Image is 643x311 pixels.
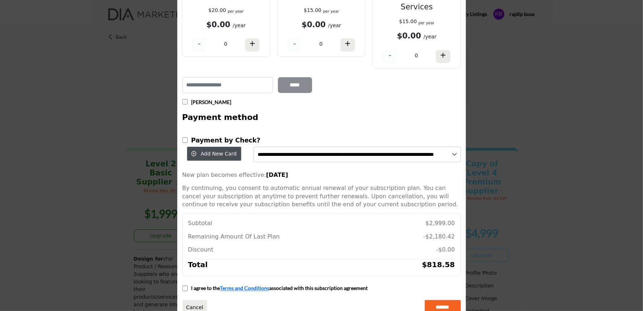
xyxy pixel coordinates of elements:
[323,9,339,13] sub: per year
[415,52,418,59] p: 0
[191,99,231,106] p: [PERSON_NAME]
[182,171,461,179] p: New plan becomes effective:
[182,111,259,123] h3: Payment method
[187,147,242,161] button: Add New Card
[436,246,455,254] p: -$0.00
[328,22,341,28] span: /year
[228,9,244,13] sub: per year
[344,39,351,48] h4: +
[188,219,212,227] p: Subtotal
[201,151,237,157] span: Add New Card
[233,22,246,28] span: /year
[304,7,322,13] span: $15.00
[397,32,421,40] b: $0.00
[188,260,208,270] h5: Total
[424,34,437,40] span: /year
[182,184,461,208] p: By continuing, you consent to automatic annual renewal of your subscription plan. You can cancel ...
[266,171,288,178] strong: [DATE]
[245,38,260,52] button: +
[436,50,451,63] button: +
[224,40,227,48] p: 0
[206,20,230,29] b: $0.00
[399,18,417,24] span: $15.00
[208,7,226,13] span: $20.00
[220,285,269,291] a: Terms and Conditions
[249,39,256,48] h4: +
[426,219,455,227] p: $2,999.00
[422,260,455,270] h5: $818.58
[320,40,323,48] p: 0
[440,51,447,60] h4: +
[340,38,355,52] button: +
[419,21,435,25] sub: per year
[191,137,260,144] b: Payment by Check?
[302,20,326,29] b: $0.00
[188,246,213,254] p: Discount
[423,233,455,241] p: -$2,180.42
[188,233,280,241] p: Remaining Amount Of Last Plan
[191,285,368,292] p: I agree to the associated with this subscription agreement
